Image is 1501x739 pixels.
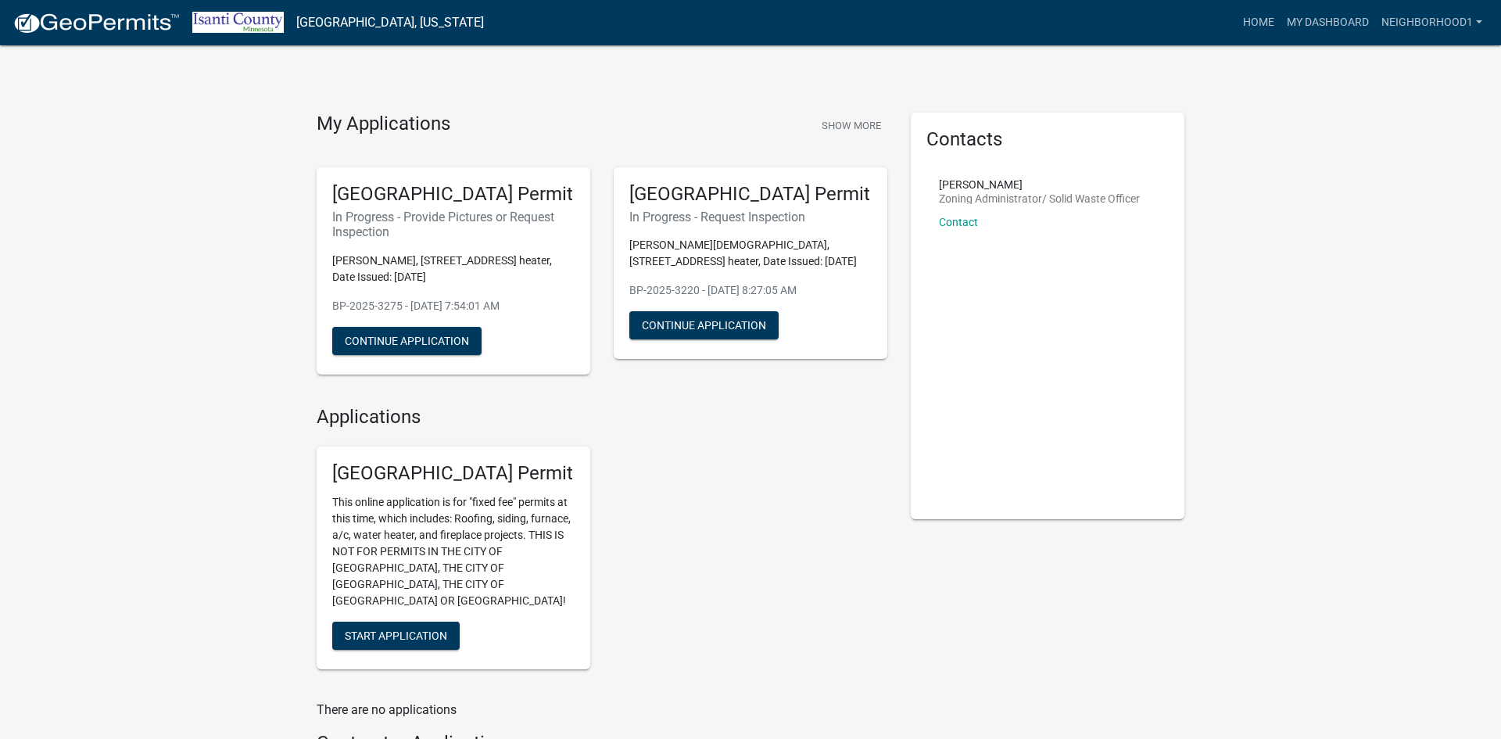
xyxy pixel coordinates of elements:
[332,253,575,285] p: [PERSON_NAME], [STREET_ADDRESS] heater, Date Issued: [DATE]
[317,406,887,683] wm-workflow-list-section: Applications
[629,311,779,339] button: Continue Application
[317,113,450,136] h4: My Applications
[332,210,575,239] h6: In Progress - Provide Pictures or Request Inspection
[1237,8,1281,38] a: Home
[296,9,484,36] a: [GEOGRAPHIC_DATA], [US_STATE]
[815,113,887,138] button: Show More
[629,210,872,224] h6: In Progress - Request Inspection
[317,406,887,429] h4: Applications
[332,327,482,355] button: Continue Application
[1281,8,1375,38] a: My Dashboard
[1375,8,1488,38] a: Neighborhood1
[939,179,1140,190] p: [PERSON_NAME]
[345,630,447,642] span: Start Application
[332,298,575,314] p: BP-2025-3275 - [DATE] 7:54:01 AM
[317,701,887,719] p: There are no applications
[939,193,1140,204] p: Zoning Administrator/ Solid Waste Officer
[192,12,284,33] img: Isanti County, Minnesota
[332,494,575,609] p: This online application is for "fixed fee" permits at this time, which includes: Roofing, siding,...
[332,622,460,650] button: Start Application
[332,462,575,485] h5: [GEOGRAPHIC_DATA] Permit
[629,237,872,270] p: [PERSON_NAME][DEMOGRAPHIC_DATA], [STREET_ADDRESS] heater, Date Issued: [DATE]
[332,183,575,206] h5: [GEOGRAPHIC_DATA] Permit
[629,282,872,299] p: BP-2025-3220 - [DATE] 8:27:05 AM
[939,216,978,228] a: Contact
[926,128,1169,151] h5: Contacts
[629,183,872,206] h5: [GEOGRAPHIC_DATA] Permit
